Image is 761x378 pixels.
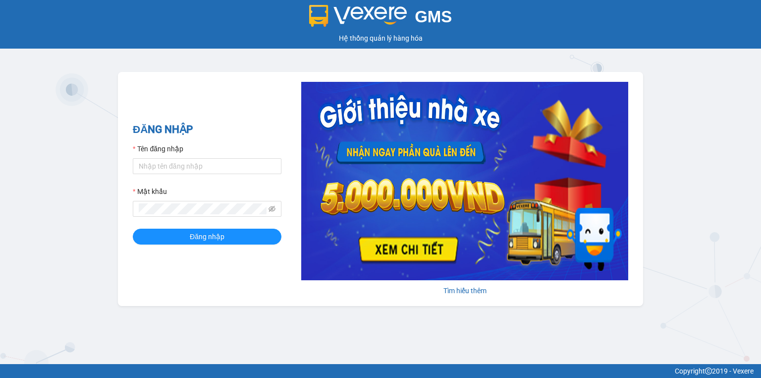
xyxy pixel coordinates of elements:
div: Tìm hiểu thêm [301,285,628,296]
span: copyright [705,368,712,375]
h2: ĐĂNG NHẬP [133,122,281,138]
div: Copyright 2019 - Vexere [7,366,754,377]
input: Tên đăng nhập [133,158,281,174]
div: Hệ thống quản lý hàng hóa [2,33,759,44]
input: Mật khẩu [139,203,267,214]
label: Tên đăng nhập [133,143,183,154]
a: GMS [309,15,452,23]
label: Mật khẩu [133,186,167,197]
img: banner-0 [301,82,628,280]
img: logo 2 [309,5,407,27]
span: Đăng nhập [190,231,224,242]
span: GMS [415,7,452,26]
span: eye-invisible [269,205,275,212]
button: Đăng nhập [133,229,281,245]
